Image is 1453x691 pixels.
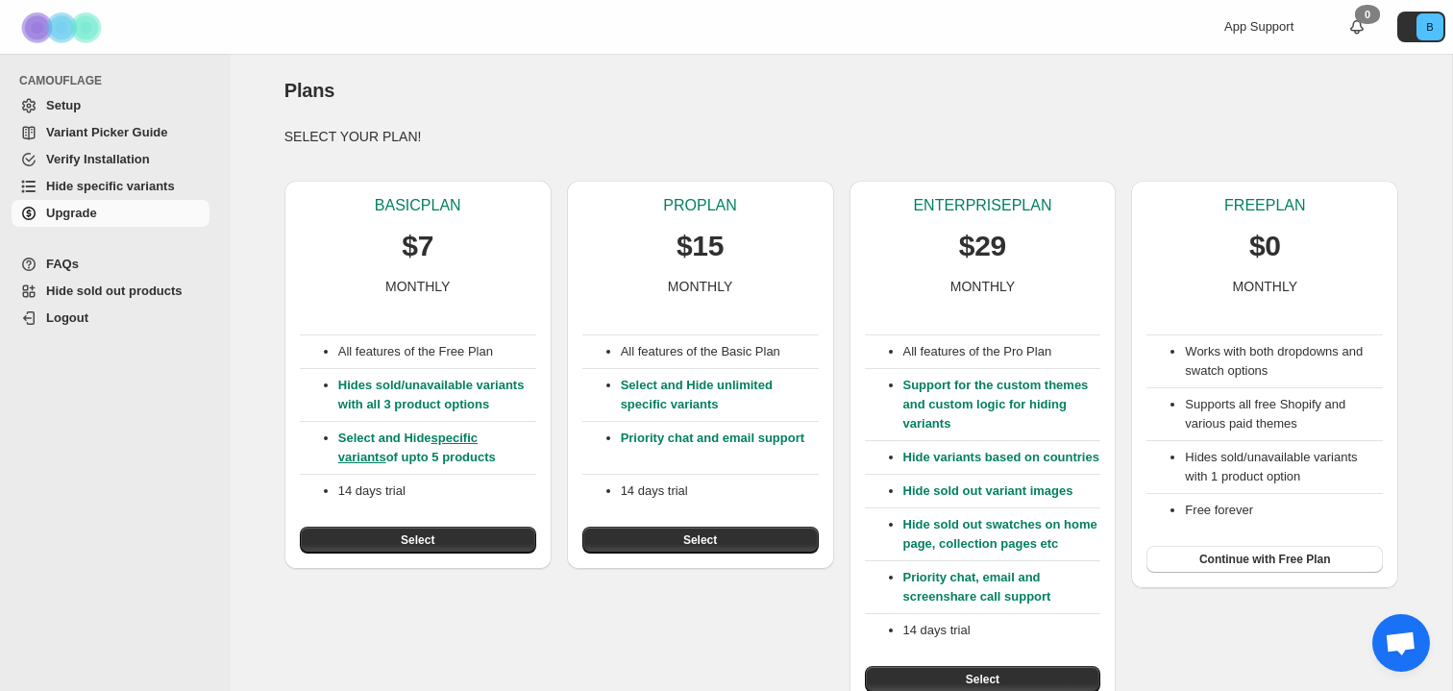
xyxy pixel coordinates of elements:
[1372,614,1430,672] div: Open de chat
[903,376,1101,433] p: Support for the custom themes and custom logic for hiding variants
[913,196,1051,215] p: ENTERPRISE PLAN
[12,173,209,200] a: Hide specific variants
[46,125,167,139] span: Variant Picker Guide
[903,515,1101,554] p: Hide sold out swatches on home page, collection pages etc
[15,1,111,54] img: Camouflage
[1416,13,1443,40] span: Avatar with initials B
[1347,17,1367,37] a: 0
[903,568,1101,606] p: Priority chat, email and screenshare call support
[621,376,819,414] p: Select and Hide unlimited specific variants
[284,127,1398,146] p: SELECT YOUR PLAN!
[903,448,1101,467] p: Hide variants based on countries
[46,310,88,325] span: Logout
[12,278,209,305] a: Hide sold out products
[903,621,1101,640] p: 14 days trial
[1249,227,1281,265] p: $0
[903,481,1101,501] p: Hide sold out variant images
[1199,552,1331,567] span: Continue with Free Plan
[46,257,79,271] span: FAQs
[12,92,209,119] a: Setup
[12,146,209,173] a: Verify Installation
[683,532,717,548] span: Select
[46,98,81,112] span: Setup
[621,429,819,467] p: Priority chat and email support
[1185,395,1383,433] li: Supports all free Shopify and various paid themes
[1233,277,1297,296] p: MONTHLY
[966,672,999,687] span: Select
[338,481,536,501] p: 14 days trial
[12,305,209,332] a: Logout
[1185,501,1383,520] li: Free forever
[12,251,209,278] a: FAQs
[582,527,819,554] button: Select
[663,196,736,215] p: PRO PLAN
[375,196,461,215] p: BASIC PLAN
[621,481,819,501] p: 14 days trial
[300,527,536,554] button: Select
[46,206,97,220] span: Upgrade
[402,227,433,265] p: $7
[46,152,150,166] span: Verify Installation
[903,342,1101,361] p: All features of the Pro Plan
[950,277,1015,296] p: MONTHLY
[12,200,209,227] a: Upgrade
[385,277,450,296] p: MONTHLY
[677,227,724,265] p: $15
[1185,448,1383,486] li: Hides sold/unavailable variants with 1 product option
[401,532,434,548] span: Select
[284,80,334,101] span: Plans
[1224,196,1305,215] p: FREE PLAN
[12,119,209,146] a: Variant Picker Guide
[338,342,536,361] p: All features of the Free Plan
[19,73,217,88] span: CAMOUFLAGE
[338,376,536,414] p: Hides sold/unavailable variants with all 3 product options
[621,342,819,361] p: All features of the Basic Plan
[1397,12,1445,42] button: Avatar with initials B
[1224,19,1293,34] span: App Support
[668,277,732,296] p: MONTHLY
[1355,5,1380,24] div: 0
[1426,21,1433,33] text: B
[338,429,536,467] p: Select and Hide of upto 5 products
[1185,342,1383,381] li: Works with both dropdowns and swatch options
[46,284,183,298] span: Hide sold out products
[46,179,175,193] span: Hide specific variants
[959,227,1006,265] p: $29
[1146,546,1383,573] button: Continue with Free Plan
